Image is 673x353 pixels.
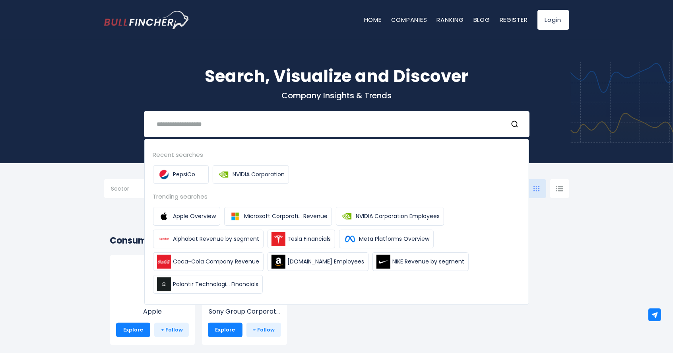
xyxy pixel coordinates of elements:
[173,257,260,266] span: Coca-Cola Company Revenue
[153,275,263,294] a: Palantir Technologi... Financials
[173,170,196,179] span: PepsiCo
[268,230,335,248] a: Tesla Financials
[372,252,469,271] a: NIKE Revenue by segment
[244,212,328,220] span: Microsoft Corporati... Revenue
[356,212,440,220] span: NVIDIA Corporation Employees
[136,267,168,299] img: AAPL.png
[111,182,162,197] input: Selection
[208,323,242,337] a: Explore
[153,165,209,184] a: PepsiCo
[104,90,569,101] p: Company Insights & Trends
[339,230,434,248] a: Meta Platforms Overview
[153,192,520,201] div: Trending searches
[208,307,281,316] p: Sony Group Corporation
[533,186,540,191] img: icon-comp-grid.svg
[153,207,220,226] a: Apple Overview
[393,257,465,266] span: NIKE Revenue by segment
[173,212,216,220] span: Apple Overview
[537,10,569,30] a: Login
[213,165,289,184] a: NVIDIA Corporation
[288,257,365,266] span: [DOMAIN_NAME] Employees
[500,16,528,24] a: Register
[173,235,260,243] span: Alphabet Revenue by segment
[246,323,281,337] a: + Follow
[224,207,332,226] a: Microsoft Corporati... Revenue
[153,150,520,159] div: Recent searches
[437,16,464,24] a: Ranking
[288,235,331,243] span: Tesla Financials
[157,168,171,181] img: PepsiCo
[111,185,130,192] span: Sector
[359,235,430,243] span: Meta Platforms Overview
[104,11,190,29] img: Bullfincher logo
[217,168,231,181] img: NVIDIA Corporation
[104,64,569,89] h1: Search, Visualize and Discover
[173,280,259,289] span: Palantir Technologi... Financials
[116,323,151,337] a: Explore
[511,119,521,129] button: Search
[233,170,285,179] span: NVIDIA Corporation
[154,323,189,337] a: + Follow
[110,234,563,247] h2: Consumer Electronics
[153,230,264,248] a: Alphabet Revenue by segment
[473,16,490,24] a: Blog
[116,307,189,316] p: Apple
[364,16,382,24] a: Home
[556,186,563,191] img: icon-comp-list-view.svg
[336,207,444,226] a: NVIDIA Corporation Employees
[104,11,190,29] a: Go to homepage
[391,16,427,24] a: Companies
[153,252,264,271] a: Coca-Cola Company Revenue
[268,252,369,271] a: [DOMAIN_NAME] Employees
